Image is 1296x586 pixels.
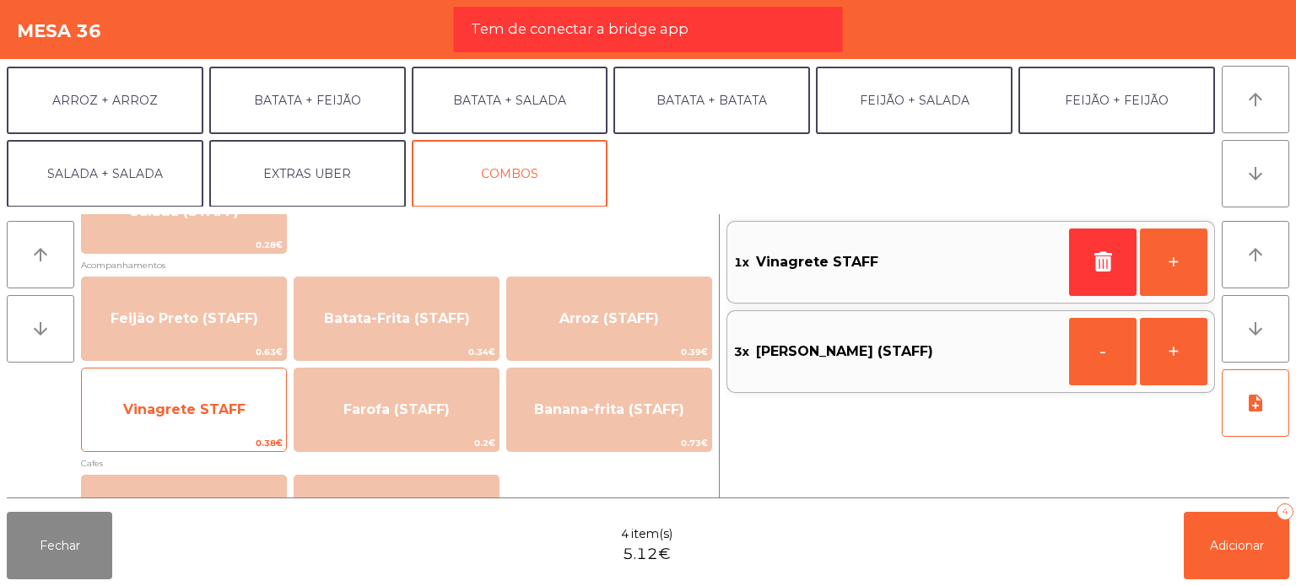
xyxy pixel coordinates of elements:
button: arrow_downward [1222,295,1289,363]
span: 0.2€ [294,435,499,451]
button: FEIJÃO + SALADA [816,67,1012,134]
i: arrow_upward [1245,245,1266,265]
button: arrow_downward [1222,140,1289,207]
button: Adicionar4 [1184,512,1289,579]
button: - [1069,318,1137,385]
i: note_add [1245,393,1266,413]
button: arrow_upward [1222,66,1289,133]
span: Arroz (STAFF) [559,310,659,326]
button: BATATA + SALADA [412,67,608,134]
button: BATATA + BATATA [613,67,810,134]
span: item(s) [631,525,672,543]
span: 1x [734,250,749,275]
span: 3x [734,339,749,364]
span: Vinagrete STAFF [756,250,878,275]
span: Banana-frita (STAFF) [534,401,684,417]
i: arrow_upward [30,245,51,265]
span: Tem de conectar a bridge app [471,19,688,40]
span: Vinagrete STAFF [123,401,246,417]
span: [PERSON_NAME] (STAFF) [756,339,933,364]
button: EXTRAS UBER [209,140,406,207]
i: arrow_downward [30,319,51,339]
span: Salada (STAFF) [130,203,239,219]
span: 0.63€ [82,344,286,360]
button: arrow_upward [7,221,74,288]
button: SALADA + SALADA [7,140,203,207]
i: arrow_downward [1245,319,1266,339]
button: FEIJÃO + FEIJÃO [1018,67,1215,134]
span: Feijão Preto (STAFF) [111,310,258,326]
span: Acompanhamentos [81,257,712,273]
span: 0.28€ [82,237,286,253]
span: 0.34€ [294,344,499,360]
span: 0.38€ [82,435,286,451]
button: arrow_upward [1222,221,1289,288]
span: Farofa (STAFF) [343,401,450,417]
span: 0.73€ [507,435,711,451]
button: BATATA + FEIJÃO [209,67,406,134]
button: Fechar [7,512,112,579]
span: 5.12€ [623,543,671,566]
button: ARROZ + ARROZ [7,67,203,134]
div: 4 [1277,503,1293,520]
span: Cafes [81,455,712,471]
button: + [1140,228,1207,296]
button: + [1140,318,1207,385]
span: 0.39€ [507,344,711,360]
span: 4 [621,525,629,543]
span: Batata-Frita (STAFF) [324,310,470,326]
i: arrow_upward [1245,89,1266,110]
span: Adicionar [1210,538,1264,553]
button: note_add [1222,369,1289,437]
button: COMBOS [412,140,608,207]
h4: Mesa 36 [17,19,101,44]
button: arrow_downward [7,295,74,363]
i: arrow_downward [1245,164,1266,184]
